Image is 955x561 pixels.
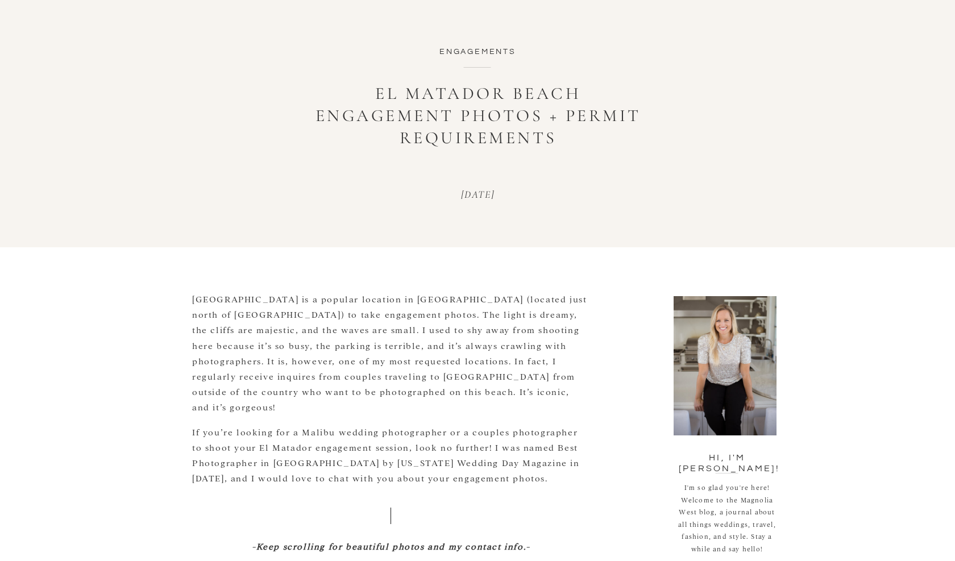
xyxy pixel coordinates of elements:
[252,541,530,551] em: -Keep scrolling for beautiful photos and my contact info.-
[439,48,516,56] a: Engagements
[679,452,776,462] div: Hi, I'm [PERSON_NAME]!
[407,189,549,201] p: [DATE]
[192,291,590,415] p: [GEOGRAPHIC_DATA] is a popular location in [GEOGRAPHIC_DATA] (located just north of [GEOGRAPHIC_D...
[308,82,649,149] h1: El Matador Beach Engagement Photos + Permit Requirements
[192,494,590,529] p: |
[192,424,590,486] p: If you’re looking for a Malibu wedding photographer or a couples photographer to shoot your El Ma...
